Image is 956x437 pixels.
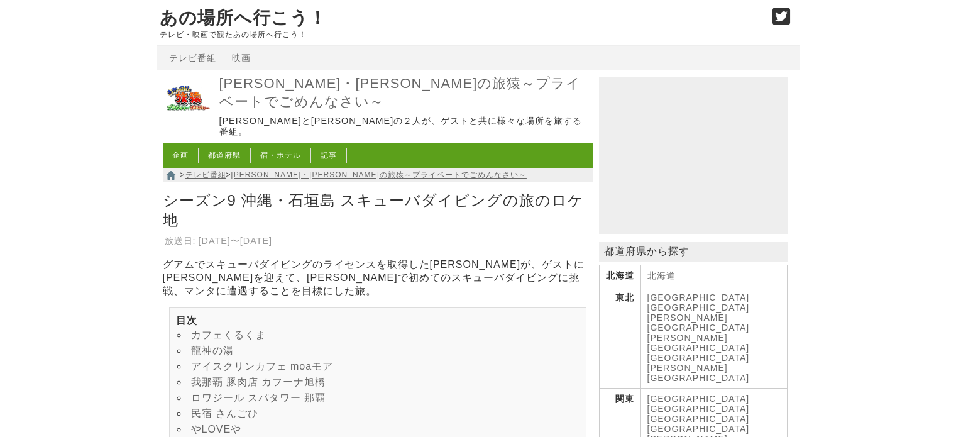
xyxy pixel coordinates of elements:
[164,235,197,248] th: 放送日:
[599,77,788,234] iframe: Advertisement
[198,235,273,248] td: [DATE]〜[DATE]
[599,242,788,262] p: 都道府県から探す
[260,151,301,160] a: 宿・ホテル
[172,151,189,160] a: 企画
[232,53,251,63] a: 映画
[647,270,676,280] a: 北海道
[191,361,334,372] a: アイスクリンカフェ moaモア
[163,258,593,298] p: グアムでスキューバダイビングのライセンスを取得した[PERSON_NAME]が、ゲストに[PERSON_NAME]を迎えて、[PERSON_NAME]で初めてのスキューバダイビングに挑戦、マンタ...
[321,151,337,160] a: 記事
[208,151,241,160] a: 都道府県
[647,404,750,414] a: [GEOGRAPHIC_DATA]
[191,377,326,387] a: 我那覇 豚肉店 カフーナ旭橋
[185,170,226,179] a: テレビ番組
[647,333,750,353] a: [PERSON_NAME][GEOGRAPHIC_DATA]
[647,414,750,424] a: [GEOGRAPHIC_DATA]
[231,170,527,179] a: [PERSON_NAME]・[PERSON_NAME]の旅猿～プライベートでごめんなさい～
[160,30,759,39] p: テレビ・映画で観たあの場所へ行こう！
[191,345,234,356] a: 龍神の湯
[163,74,213,124] img: 東野・岡村の旅猿～プライベートでごめんなさい～
[163,168,593,182] nav: > >
[219,116,590,138] p: [PERSON_NAME]と[PERSON_NAME]の２人が、ゲストと共に様々な場所を旅する番組。
[647,313,750,333] a: [PERSON_NAME][GEOGRAPHIC_DATA]
[647,424,750,434] a: [GEOGRAPHIC_DATA]
[599,265,640,287] th: 北海道
[163,187,593,233] h1: シーズン9 沖縄・石垣島 スキューバダイビングの旅のロケ地
[647,302,750,313] a: [GEOGRAPHIC_DATA]
[599,287,640,389] th: 東北
[219,75,590,111] a: [PERSON_NAME]・[PERSON_NAME]の旅猿～プライベートでごめんなさい～
[191,329,266,340] a: カフェくるくま
[647,363,750,383] a: [PERSON_NAME][GEOGRAPHIC_DATA]
[772,15,791,26] a: Twitter (@go_thesights)
[191,408,258,419] a: 民宿 さんごひ
[163,115,213,126] a: 東野・岡村の旅猿～プライベートでごめんなさい～
[169,53,216,63] a: テレビ番組
[647,394,750,404] a: [GEOGRAPHIC_DATA]
[191,424,242,434] a: やLOVEや
[160,8,327,28] a: あの場所へ行こう！
[647,292,750,302] a: [GEOGRAPHIC_DATA]
[647,353,750,363] a: [GEOGRAPHIC_DATA]
[191,392,326,403] a: ロワジール スパタワー 那覇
